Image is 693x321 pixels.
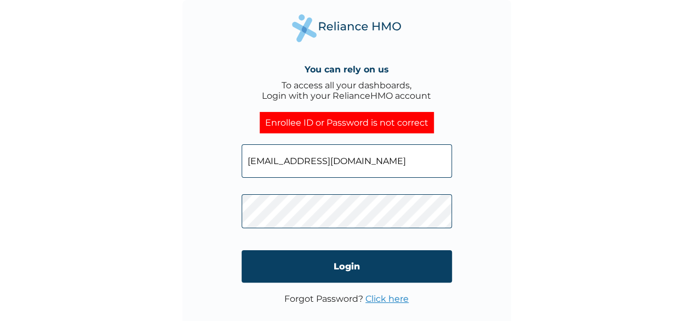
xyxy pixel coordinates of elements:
div: To access all your dashboards, Login with your RelianceHMO account [262,80,431,101]
input: Email address or HMO ID [242,144,452,178]
a: Click here [365,294,409,304]
p: Forgot Password? [284,294,409,304]
img: Reliance Health's Logo [292,14,402,42]
h4: You can rely on us [305,64,389,75]
div: Enrollee ID or Password is not correct [260,112,434,133]
input: Login [242,250,452,283]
